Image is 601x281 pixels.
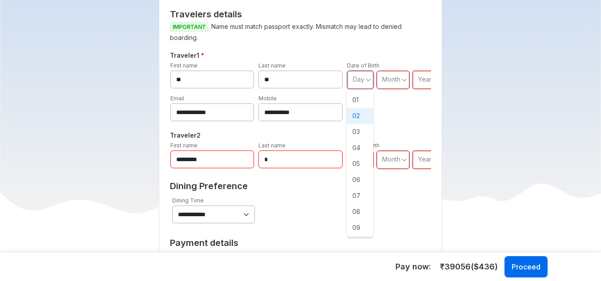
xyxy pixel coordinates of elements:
label: Last name [258,142,286,149]
h5: Pay now: [395,261,431,272]
h2: Travelers details [170,9,432,20]
label: Date of Birth [347,62,379,69]
span: 08 [347,204,374,220]
h2: Payment details [170,237,344,248]
span: Year [418,75,432,83]
span: 06 [347,172,374,188]
span: 07 [347,188,374,204]
span: Month [382,75,400,83]
span: Year [418,155,432,163]
svg: angle down [402,155,407,164]
span: Day [353,75,364,83]
span: IMPORTANT [170,22,209,32]
span: 05 [347,156,374,172]
label: First name [170,62,198,69]
label: Email [170,95,184,102]
h5: Traveler 1 [168,50,433,61]
span: ₹ 39056 ($ 436 ) [440,261,498,273]
label: Dining Time [172,197,204,204]
span: 04 [347,140,374,156]
span: 09 [347,220,374,236]
svg: angle down [402,75,407,84]
p: Name must match passport exactly. Mismatch may lead to denied boarding. [170,21,432,43]
span: 02 [347,108,374,124]
label: Last name [258,62,286,69]
label: First name [170,142,198,149]
button: Proceed [504,256,548,277]
label: Mobile [258,95,277,102]
span: Month [382,155,400,163]
svg: angle down [366,75,371,84]
h5: Traveler 2 [168,130,433,141]
span: 01 [347,92,374,108]
span: 03 [347,124,374,140]
h2: Dining Preference [170,181,432,191]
